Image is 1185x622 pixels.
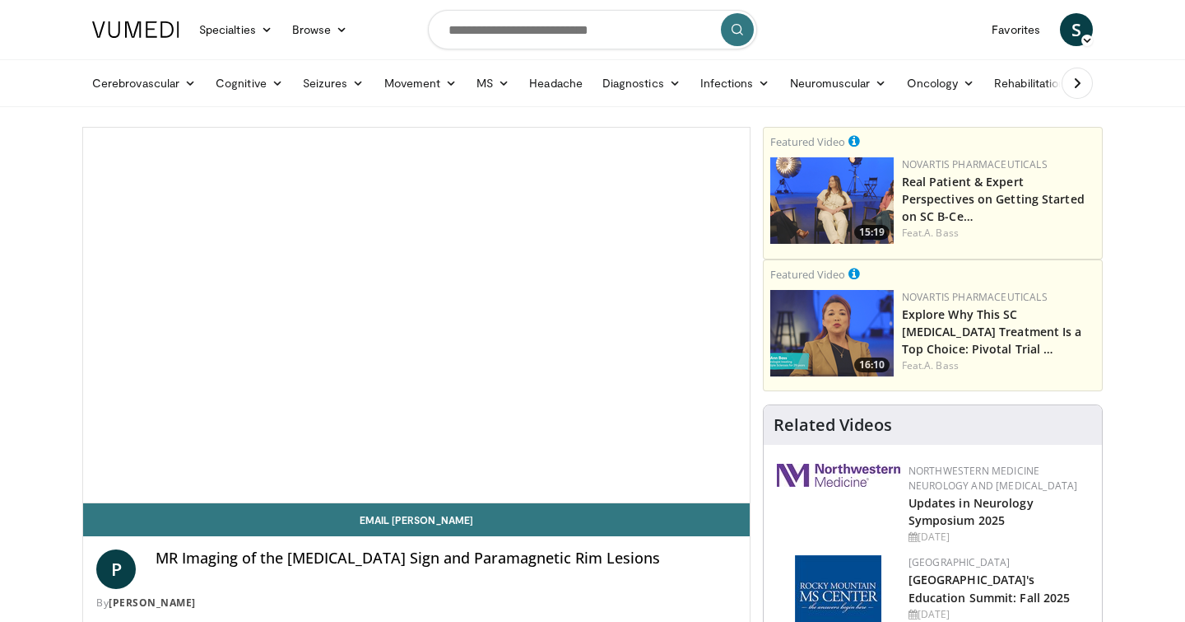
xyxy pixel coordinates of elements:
[908,464,1078,493] a: Northwestern Medicine Neurology and [MEDICAL_DATA]
[770,157,894,244] img: 2bf30652-7ca6-4be0-8f92-973f220a5948.png.150x105_q85_crop-smart_upscale.png
[770,157,894,244] a: 15:19
[984,67,1075,100] a: Rehabilitation
[83,128,750,503] video-js: Video Player
[897,67,985,100] a: Oncology
[92,21,179,38] img: VuMedi Logo
[156,550,737,568] h4: MR Imaging of the [MEDICAL_DATA] Sign and Paramagnetic Rim Lesions
[189,13,282,46] a: Specialties
[902,157,1048,171] a: Novartis Pharmaceuticals
[83,503,750,536] a: Email [PERSON_NAME]
[374,67,467,100] a: Movement
[854,358,890,372] span: 16:10
[770,290,894,376] a: 16:10
[902,290,1048,304] a: Novartis Pharmaceuticals
[109,596,196,610] a: [PERSON_NAME]
[206,67,293,100] a: Cognitive
[592,67,690,100] a: Diagnostics
[780,67,897,100] a: Neuromuscular
[82,67,206,100] a: Cerebrovascular
[902,306,1082,357] a: Explore Why This SC [MEDICAL_DATA] Treatment Is a Top Choice: Pivotal Trial …
[1060,13,1093,46] a: S
[982,13,1050,46] a: Favorites
[854,225,890,240] span: 15:19
[519,67,592,100] a: Headache
[293,67,374,100] a: Seizures
[924,358,959,372] a: A. Bass
[924,226,959,240] a: A. Bass
[770,134,845,149] small: Featured Video
[467,67,519,100] a: MS
[908,555,1011,569] a: [GEOGRAPHIC_DATA]
[902,226,1095,241] div: Feat.
[770,267,845,282] small: Featured Video
[690,67,780,100] a: Infections
[908,495,1034,528] a: Updates in Neurology Symposium 2025
[908,607,1089,622] div: [DATE]
[96,596,737,610] div: By
[908,530,1089,545] div: [DATE]
[96,550,136,589] a: P
[428,10,757,49] input: Search topics, interventions
[282,13,358,46] a: Browse
[908,572,1071,605] a: [GEOGRAPHIC_DATA]'s Education Summit: Fall 2025
[902,358,1095,373] div: Feat.
[770,290,894,376] img: fac2b8e8-85fa-4965-ac55-c661781e9521.png.150x105_q85_crop-smart_upscale.png
[774,415,892,435] h4: Related Videos
[777,464,900,487] img: 2a462fb6-9365-492a-ac79-3166a6f924d8.png.150x105_q85_autocrop_double_scale_upscale_version-0.2.jpg
[902,174,1085,224] a: Real Patient & Expert Perspectives on Getting Started on SC B-Ce…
